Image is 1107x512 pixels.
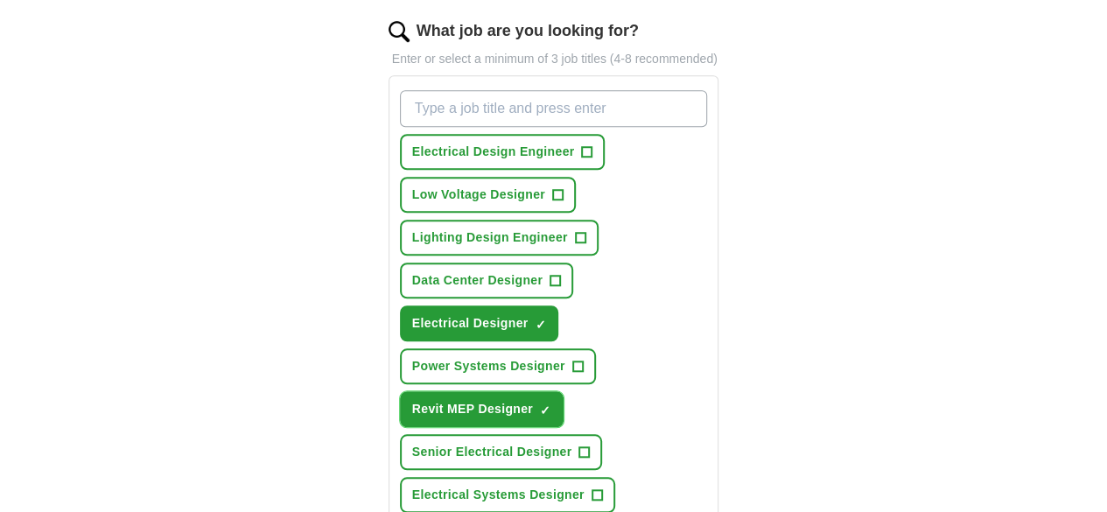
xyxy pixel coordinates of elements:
span: ✓ [540,403,550,417]
p: Enter or select a minimum of 3 job titles (4-8 recommended) [389,50,719,68]
img: search.png [389,21,410,42]
button: Lighting Design Engineer [400,220,599,256]
span: Data Center Designer [412,271,543,290]
button: Revit MEP Designer✓ [400,391,564,427]
span: Lighting Design Engineer [412,228,568,247]
span: Revit MEP Designer [412,400,533,418]
span: Electrical Design Engineer [412,143,575,161]
span: Senior Electrical Designer [412,443,572,461]
button: Power Systems Designer [400,348,596,384]
button: Electrical Design Engineer [400,134,606,170]
span: Electrical Systems Designer [412,486,585,504]
span: ✓ [535,318,545,332]
span: Low Voltage Designer [412,186,545,204]
span: Power Systems Designer [412,357,565,375]
label: What job are you looking for? [417,19,639,43]
span: Electrical Designer [412,314,529,333]
button: Electrical Designer✓ [400,305,559,341]
button: Senior Electrical Designer [400,434,603,470]
button: Data Center Designer [400,263,573,298]
input: Type a job title and press enter [400,90,708,127]
button: Low Voltage Designer [400,177,576,213]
